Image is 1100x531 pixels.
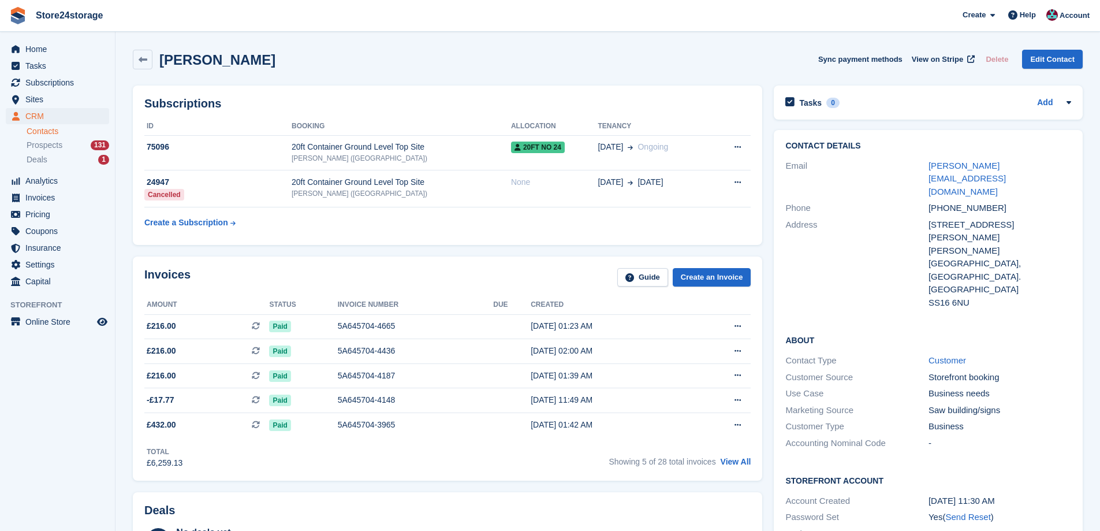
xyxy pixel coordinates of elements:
[25,75,95,91] span: Subscriptions
[6,223,109,239] a: menu
[785,354,928,367] div: Contact Type
[25,257,95,273] span: Settings
[292,141,511,153] div: 20ft Container Ground Level Top Site
[598,141,623,153] span: [DATE]
[6,41,109,57] a: menu
[929,244,1071,284] div: [PERSON_NAME][GEOGRAPHIC_DATA], [GEOGRAPHIC_DATA].
[9,7,27,24] img: stora-icon-8386f47178a22dfd0bd8f6a31ec36ba5ce8667c1dd55bd0f319d3a0aa187defe.svg
[929,437,1071,450] div: -
[144,217,228,229] div: Create a Subscription
[531,370,689,382] div: [DATE] 01:39 AM
[6,108,109,124] a: menu
[292,117,511,136] th: Booking
[929,283,1071,296] div: [GEOGRAPHIC_DATA]
[929,202,1071,215] div: [PHONE_NUMBER]
[929,218,1071,244] div: [STREET_ADDRESS][PERSON_NAME]
[10,299,115,311] span: Storefront
[144,176,292,188] div: 24947
[617,268,668,287] a: Guide
[929,420,1071,433] div: Business
[91,140,109,150] div: 131
[6,206,109,222] a: menu
[25,273,95,289] span: Capital
[1020,9,1036,21] span: Help
[637,176,663,188] span: [DATE]
[147,370,176,382] span: £216.00
[144,97,751,110] h2: Subscriptions
[531,296,689,314] th: Created
[929,355,966,365] a: Customer
[338,394,494,406] div: 5A645704-4148
[609,457,715,466] span: Showing 5 of 28 total invoices
[912,54,963,65] span: View on Stripe
[338,345,494,357] div: 5A645704-4436
[945,512,990,522] a: Send Reset
[25,240,95,256] span: Insurance
[27,126,109,137] a: Contacts
[785,387,928,400] div: Use Case
[269,296,337,314] th: Status
[269,346,290,357] span: Paid
[929,161,1006,196] a: [PERSON_NAME][EMAIL_ADDRESS][DOMAIN_NAME]
[25,91,95,107] span: Sites
[818,50,903,69] button: Sync payment methods
[531,419,689,431] div: [DATE] 01:42 AM
[1046,9,1058,21] img: George
[907,50,977,69] a: View on Stripe
[147,345,176,357] span: £216.00
[929,511,1071,524] div: Yes
[598,117,711,136] th: Tenancy
[531,320,689,332] div: [DATE] 01:23 AM
[929,371,1071,384] div: Storefront booking
[25,223,95,239] span: Coupons
[31,6,108,25] a: Store24storage
[1037,96,1053,110] a: Add
[785,202,928,215] div: Phone
[25,173,95,189] span: Analytics
[269,321,290,332] span: Paid
[511,142,565,153] span: 20FT No 24
[147,320,176,332] span: £216.00
[929,296,1071,310] div: SS16 6NU
[27,154,47,165] span: Deals
[981,50,1013,69] button: Delete
[785,474,1071,486] h2: Storefront Account
[785,404,928,417] div: Marketing Source
[269,419,290,431] span: Paid
[1060,10,1090,21] span: Account
[144,212,236,233] a: Create a Subscription
[531,394,689,406] div: [DATE] 11:49 AM
[785,371,928,384] div: Customer Source
[292,188,511,199] div: [PERSON_NAME] ([GEOGRAPHIC_DATA])
[25,58,95,74] span: Tasks
[144,141,292,153] div: 75096
[929,404,1071,417] div: Saw building/signs
[6,314,109,330] a: menu
[1022,50,1083,69] a: Edit Contact
[338,320,494,332] div: 5A645704-4665
[147,447,182,457] div: Total
[6,75,109,91] a: menu
[25,108,95,124] span: CRM
[942,512,993,522] span: ( )
[269,395,290,406] span: Paid
[292,153,511,164] div: [PERSON_NAME] ([GEOGRAPHIC_DATA])
[144,504,175,517] h2: Deals
[144,189,184,200] div: Cancelled
[159,52,275,68] h2: [PERSON_NAME]
[338,296,494,314] th: Invoice number
[721,457,751,466] a: View All
[6,273,109,289] a: menu
[6,257,109,273] a: menu
[673,268,751,287] a: Create an Invoice
[929,387,1071,400] div: Business needs
[98,155,109,165] div: 1
[785,420,928,433] div: Customer Type
[25,190,95,206] span: Invoices
[6,173,109,189] a: menu
[637,142,668,151] span: Ongoing
[292,176,511,188] div: 20ft Container Ground Level Top Site
[598,176,623,188] span: [DATE]
[531,345,689,357] div: [DATE] 02:00 AM
[25,314,95,330] span: Online Store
